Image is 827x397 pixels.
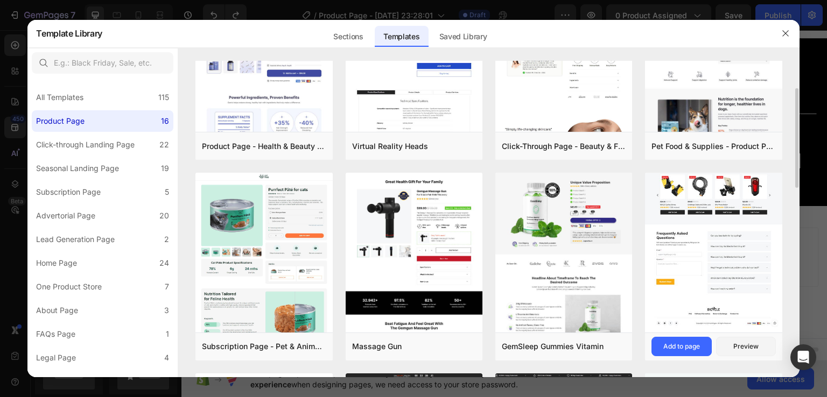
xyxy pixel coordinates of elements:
[159,209,169,222] div: 20
[352,140,428,153] div: Virtual Reality Heads
[593,123,619,138] img: gempages_432750572815254551-358c0bf9-2065-4a1c-a454-534ad33e5431.webp
[790,344,816,370] div: Open Intercom Messenger
[159,138,169,151] div: 22
[316,51,420,66] a: Return & Exchange
[207,216,272,227] div: Choose templates
[36,91,83,104] div: All Templates
[36,304,78,317] div: About Page
[292,216,348,227] div: Generate layout
[36,328,75,341] div: FAQs Page
[298,192,349,203] span: Add section
[149,51,172,66] a: FAQ
[36,351,76,364] div: Legal Page
[158,91,169,104] div: 115
[534,123,560,138] img: gempages_432750572815254551-9c0d754a-ac0a-4168-8494-d660696c9be0.webp
[164,351,169,364] div: 4
[164,233,169,246] div: 2
[36,375,85,388] div: Contact Page
[504,123,530,138] img: gempages_585649225467953847-2c86a9c1-44f8-453b-a000-bd1fe16c7bf1.webp
[164,304,169,317] div: 3
[165,280,169,293] div: 7
[431,26,496,47] div: Saved Library
[362,229,443,239] span: then drag & drop elements
[220,125,426,137] p: Copyright © 2024 GemPages.
[36,280,102,293] div: One Product Store
[290,229,348,239] span: from URL or image
[36,115,85,127] div: Product Page
[502,140,626,153] div: Click-Through Page - Beauty & Fitness - Cosmetic
[325,26,372,47] div: Sections
[438,51,497,66] a: Contact Us
[164,375,169,388] div: 2
[651,337,711,356] button: Add to page
[36,138,135,151] div: Click-through Landing Page
[36,257,77,270] div: Home Page
[36,209,95,222] div: Advertorial Page
[36,233,115,246] div: Lead Generation Page
[36,186,101,198] div: Subscription Page
[159,257,169,270] div: 24
[36,19,102,47] h2: Template Library
[36,162,119,175] div: Seasonal Landing Page
[166,328,169,341] div: 1
[202,340,326,353] div: Subscription Page - Pet & Animals - Gem Cat Food - Style 4
[32,52,173,74] input: E.g.: Black Friday, Sale, etc.
[202,140,326,153] div: Product Page - Health & Beauty - Hair Supplement
[202,229,276,239] span: inspired by CRO experts
[375,26,428,47] div: Templates
[352,340,402,353] div: Massage Gun
[716,337,776,356] button: Preview
[564,123,590,138] img: gempages_585649225467953847-085d2b28-6558-4e1c-960b-4f7ff4c4b265.webp
[651,140,775,153] div: Pet Food & Supplies - Product Page with Bundle
[502,340,604,353] div: GemSleep Gummies Vitamin
[190,51,299,66] a: Delivery Information
[475,123,501,138] img: gempages_432750572815254551-17058ade-d667-433d-811b-9ee803eb8540.webp
[663,342,700,351] div: Add to page
[161,162,169,175] div: 19
[733,342,759,351] div: Preview
[165,186,169,198] div: 5
[370,216,436,227] div: Add blank section
[161,115,169,127] div: 16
